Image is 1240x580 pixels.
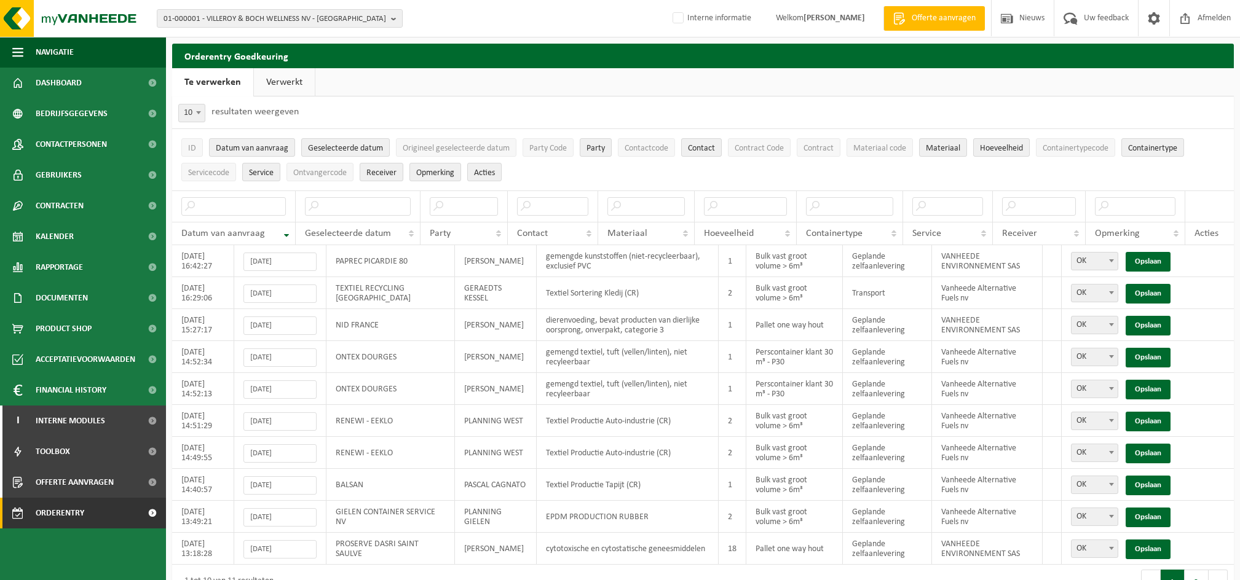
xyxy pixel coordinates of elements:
[396,138,516,157] button: Origineel geselecteerde datumOrigineel geselecteerde datum: Activate to sort
[932,501,1043,533] td: Vanheede Alternative Fuels nv
[455,469,536,501] td: PASCAL CAGNATO
[1071,476,1118,494] span: OK
[36,406,105,436] span: Interne modules
[932,341,1043,373] td: Vanheede Alternative Fuels nv
[806,229,863,238] span: Containertype
[36,436,70,467] span: Toolbox
[1072,412,1118,429] span: OK
[1002,229,1037,238] span: Receiver
[973,138,1030,157] button: HoeveelheidHoeveelheid: Activate to sort
[326,341,455,373] td: ONTEX DOURGES
[746,501,843,533] td: Bulk vast groot volume > 6m³
[181,163,236,181] button: ServicecodeServicecode: Activate to sort
[529,144,567,153] span: Party Code
[326,277,455,309] td: TEXTIEL RECYCLING [GEOGRAPHIC_DATA]
[1071,348,1118,366] span: OK
[326,405,455,437] td: RENEWI - EEKLO
[843,245,932,277] td: Geplande zelfaanlevering
[416,168,454,178] span: Opmerking
[242,163,280,181] button: ServiceService: Activate to sort
[1036,138,1115,157] button: ContainertypecodeContainertypecode: Activate to sort
[843,309,932,341] td: Geplande zelfaanlevering
[455,533,536,565] td: [PERSON_NAME]
[181,229,265,238] span: Datum van aanvraag
[403,144,510,153] span: Origineel geselecteerde datum
[301,138,390,157] button: Geselecteerde datumGeselecteerde datum: Activate to sort
[843,533,932,565] td: Geplande zelfaanlevering
[719,309,746,341] td: 1
[746,277,843,309] td: Bulk vast groot volume > 6m³
[804,144,834,153] span: Contract
[326,437,455,469] td: RENEWI - EEKLO
[326,309,455,341] td: NID FRANCE
[172,405,234,437] td: [DATE] 14:51:29
[1072,348,1118,366] span: OK
[326,469,455,501] td: BALSAN
[1071,444,1118,462] span: OK
[409,163,461,181] button: OpmerkingOpmerking: Activate to sort
[286,163,353,181] button: OntvangercodeOntvangercode: Activate to sort
[618,138,675,157] button: ContactcodeContactcode: Activate to sort
[625,144,668,153] span: Contactcode
[1121,138,1184,157] button: ContainertypeContainertype: Activate to sort
[1071,316,1118,334] span: OK
[847,138,913,157] button: Materiaal codeMateriaal code: Activate to sort
[919,138,967,157] button: MateriaalMateriaal: Activate to sort
[719,469,746,501] td: 1
[181,138,203,157] button: IDID: Activate to sort
[537,437,719,469] td: Textiel Productie Auto-industrie (CR)
[843,437,932,469] td: Geplande zelfaanlevering
[1071,252,1118,270] span: OK
[580,138,612,157] button: PartyParty: Activate to sort
[172,309,234,341] td: [DATE] 15:27:17
[1072,380,1118,398] span: OK
[36,498,139,528] span: Orderentry Goedkeuring
[746,245,843,277] td: Bulk vast groot volume > 6m³
[537,341,719,373] td: gemengd textiel, tuft (vellen/linten), niet recyleerbaar
[1126,444,1171,463] a: Opslaan
[1071,284,1118,302] span: OK
[36,313,92,344] span: Product Shop
[517,229,548,238] span: Contact
[326,245,455,277] td: PAPREC PICARDIE 80
[843,341,932,373] td: Geplande zelfaanlevering
[36,283,88,313] span: Documenten
[1072,476,1118,493] span: OK
[537,533,719,565] td: cytotoxische en cytostatische geneesmiddelen
[932,245,1043,277] td: VANHEEDE ENVIRONNEMENT SAS
[455,373,536,405] td: [PERSON_NAME]
[326,373,455,405] td: ONTEX DOURGES
[1126,252,1171,272] a: Opslaan
[688,144,715,153] span: Contact
[1126,476,1171,495] a: Opslaan
[172,533,234,565] td: [DATE] 13:18:28
[360,163,403,181] button: ReceiverReceiver: Activate to sort
[172,245,234,277] td: [DATE] 16:42:27
[1072,284,1118,302] span: OK
[1071,412,1118,430] span: OK
[537,245,719,277] td: gemengde kunststoffen (niet-recycleerbaar), exclusief PVC
[912,229,941,238] span: Service
[293,168,347,178] span: Ontvangercode
[746,309,843,341] td: Pallet one way hout
[1071,507,1118,526] span: OK
[1072,316,1118,334] span: OK
[1072,540,1118,557] span: OK
[326,501,455,533] td: GIELEN CONTAINER SERVICE NV
[719,501,746,533] td: 2
[719,245,746,277] td: 1
[188,144,196,153] span: ID
[746,533,843,565] td: Pallet one way hout
[36,37,74,68] span: Navigatie
[537,501,719,533] td: EPDM PRODUCTION RUBBER
[926,144,960,153] span: Materiaal
[36,375,106,406] span: Financial History
[1195,229,1218,238] span: Acties
[1126,507,1171,527] a: Opslaan
[843,501,932,533] td: Geplande zelfaanlevering
[932,469,1043,501] td: Vanheede Alternative Fuels nv
[36,467,114,498] span: Offerte aanvragen
[1095,229,1140,238] span: Opmerking
[746,373,843,405] td: Perscontainer klant 30 m³ - P30
[1126,380,1171,399] a: Opslaan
